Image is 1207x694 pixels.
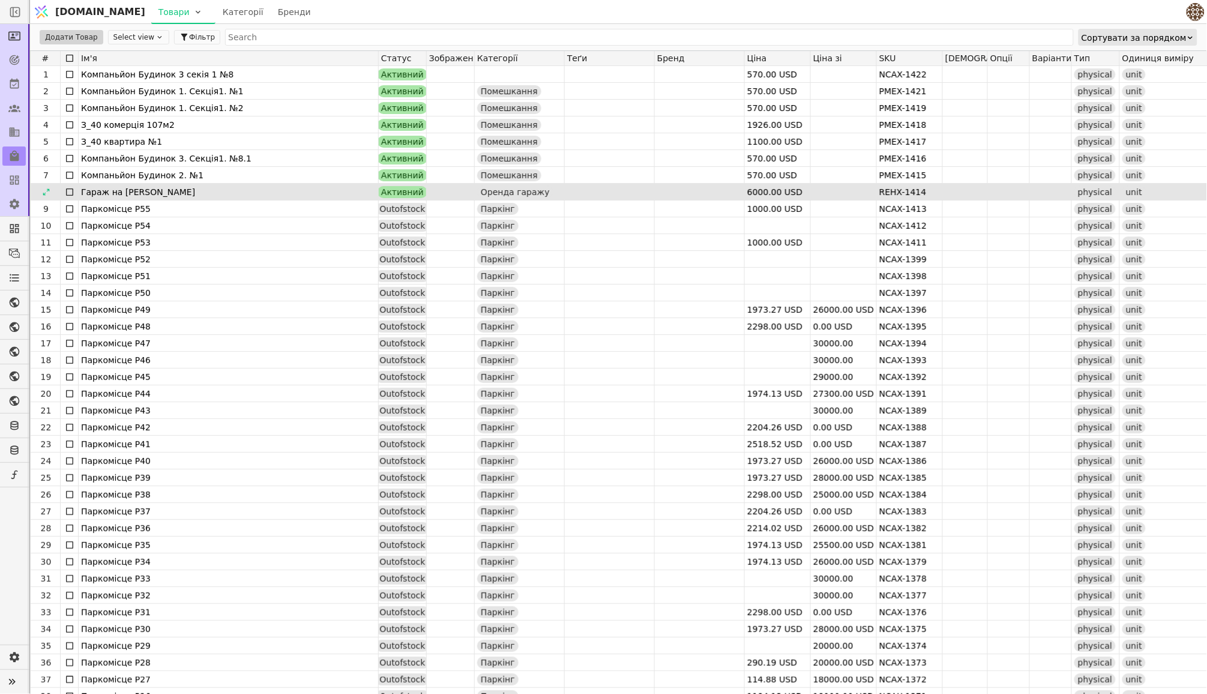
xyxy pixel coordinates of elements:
[32,167,60,184] div: 7
[81,133,376,150] div: З_40 квартира №1
[32,402,60,419] div: 21
[477,472,519,484] div: Паркінг
[378,136,427,148] div: Активний
[811,453,876,469] div: 26000.00 USD
[1074,169,1116,181] div: physical
[1074,573,1116,585] div: physical
[879,318,942,334] div: NCAX-1395
[81,369,376,385] div: Паркомісце P45
[1122,489,1146,501] div: unit
[477,152,541,164] div: Помешкання
[81,469,376,486] div: Паркомісце P39
[1122,102,1146,114] div: unit
[1074,102,1116,114] div: physical
[32,150,60,167] div: 6
[1122,85,1146,97] div: unit
[31,51,61,65] div: #
[1074,489,1116,501] div: physical
[81,167,376,184] div: Компаньйон Будинок 2. №1
[1122,472,1146,484] div: unit
[32,133,60,150] div: 5
[1122,539,1146,551] div: unit
[81,53,97,63] span: Ім'я
[879,419,942,435] div: NCAX-1388
[1122,119,1146,131] div: unit
[1122,606,1146,618] div: unit
[477,304,519,316] div: Паркінг
[32,318,60,335] div: 16
[376,354,429,366] div: Outofstock
[378,119,427,131] div: Активний
[55,5,145,19] span: [DOMAIN_NAME]
[745,436,810,453] div: 2518.52 USD
[376,472,429,484] div: Outofstock
[811,520,876,537] div: 26000.00 USD
[477,136,541,148] div: Помешкання
[879,217,942,234] div: NCAX-1412
[879,234,942,250] div: NCAX-1411
[81,621,376,638] div: Паркомісце P30
[811,537,876,554] div: 25500.00 USD
[1122,136,1146,148] div: unit
[376,220,429,232] div: Outofstock
[81,116,376,133] div: З_40 комерція 107м2
[477,455,519,467] div: Паркінг
[378,68,427,80] div: Активний
[1122,270,1146,282] div: unit
[1122,371,1146,383] div: unit
[879,150,942,166] div: PMEX-1416
[811,587,876,604] div: 30000.00
[745,184,810,201] div: 6000.00 USD
[811,554,876,570] div: 26000.00 USD
[1122,186,1146,198] div: unit
[745,201,810,217] div: 1000.00 USD
[376,505,429,517] div: Outofstock
[376,253,429,265] div: Outofstock
[1074,136,1116,148] div: physical
[81,318,376,335] div: Паркомісце P48
[1074,220,1116,232] div: physical
[477,606,519,618] div: Паркінг
[81,201,376,217] div: Паркомісце P55
[477,421,519,433] div: Паркінг
[745,385,810,402] div: 1974.13 USD
[1074,354,1116,366] div: physical
[879,66,942,82] div: NCAX-1422
[376,337,429,349] div: Outofstock
[745,604,810,621] div: 2298.00 USD
[1074,556,1116,568] div: physical
[32,486,60,503] div: 26
[879,184,942,200] div: REHX-1414
[376,539,429,551] div: Outofstock
[811,419,876,436] div: 0.00 USD
[378,186,427,198] div: Активний
[811,469,876,486] div: 28000.00 USD
[376,371,429,383] div: Outofstock
[1122,321,1146,333] div: unit
[81,285,376,301] div: Паркомісце P50
[108,30,169,44] button: Select view
[879,100,942,116] div: PMEX-1419
[477,53,518,63] span: Категорії
[745,520,810,537] div: 2214.02 USD
[477,270,519,282] div: Паркінг
[1122,203,1146,215] div: unit
[477,102,541,114] div: Помешкання
[376,321,429,333] div: Outofstock
[32,201,60,217] div: 9
[745,100,810,116] div: 570.00 USD
[81,66,376,83] div: Компаньйон Будинок 3 секія 1 №8
[477,186,553,198] div: Оренда гаражу
[378,85,427,97] div: Активний
[1074,203,1116,215] div: physical
[811,352,876,369] div: 30000.00
[81,554,376,570] div: Паркомісце P34
[81,352,376,369] div: Паркомісце P46
[189,32,215,43] span: Фільтр
[745,486,810,503] div: 2298.00 USD
[1122,304,1146,316] div: unit
[879,53,896,63] span: SKU
[945,53,987,63] span: [DEMOGRAPHIC_DATA]
[32,285,60,301] div: 14
[1122,169,1146,181] div: unit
